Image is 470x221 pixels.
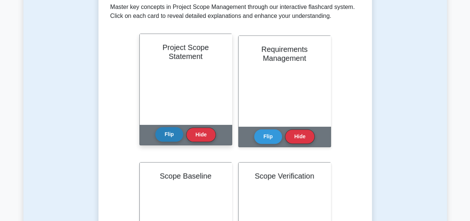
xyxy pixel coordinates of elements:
button: Hide [285,129,315,144]
h2: Requirements Management [247,45,322,63]
h2: Scope Verification [247,171,322,180]
h2: Scope Baseline [149,171,223,180]
button: Hide [186,127,216,142]
p: Master key concepts in Project Scope Management through our interactive flashcard system. Click o... [110,3,360,20]
h2: Project Scope Statement [149,43,223,61]
button: Flip [254,129,282,144]
button: Flip [155,127,183,142]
